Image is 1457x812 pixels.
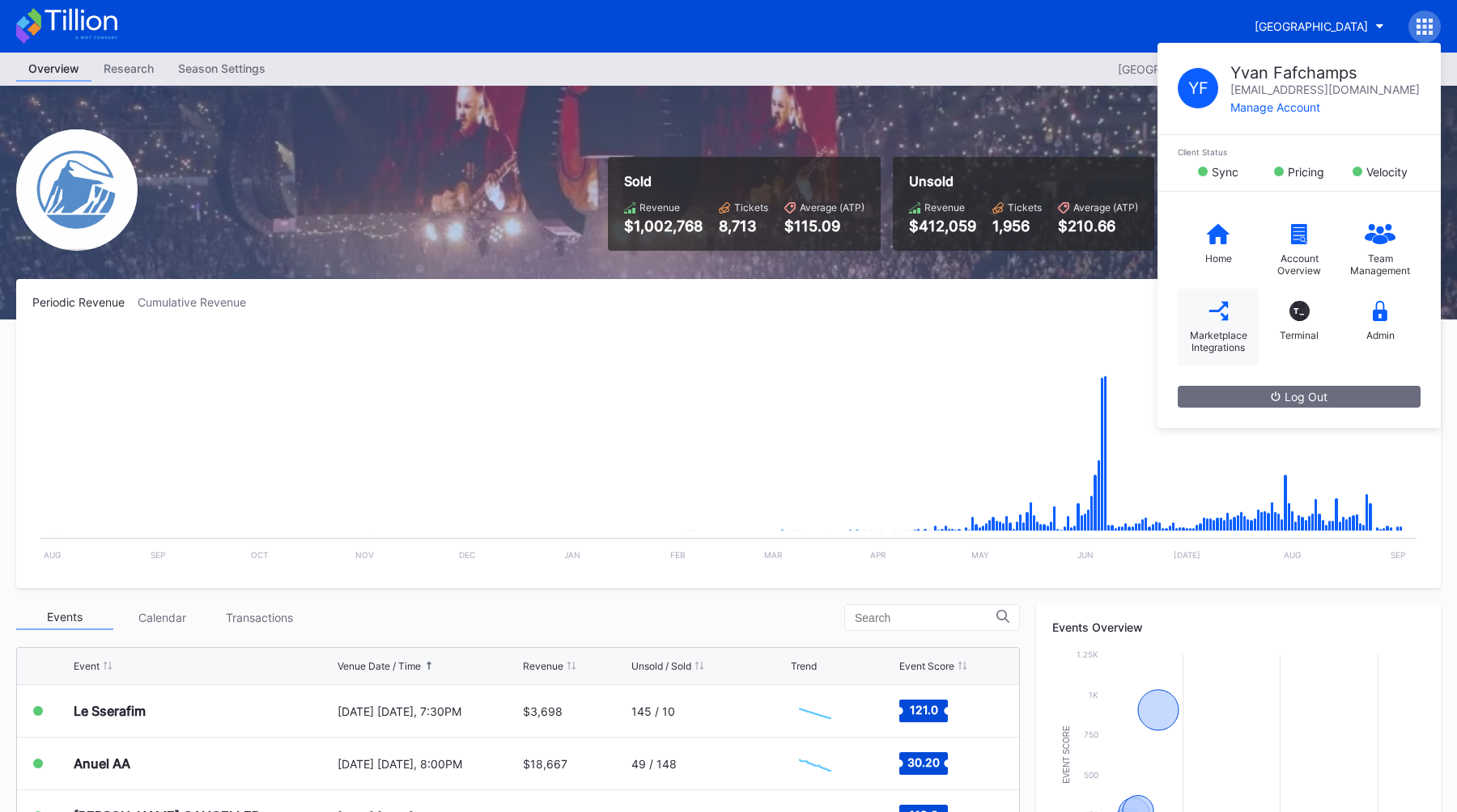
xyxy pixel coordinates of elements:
img: Devils-Logo.png [16,129,138,251]
div: Events [16,605,113,630]
div: Sync [1212,165,1238,179]
div: Unsold [909,173,1138,189]
text: Sep [1391,550,1405,560]
a: Overview [16,57,91,82]
div: Log Out [1271,390,1327,404]
text: 121.0 [909,703,937,717]
div: [EMAIL_ADDRESS][DOMAIN_NAME] [1230,82,1420,96]
div: Team Management [1348,252,1412,277]
button: Log Out [1178,386,1421,408]
div: $1,002,768 [624,218,703,235]
text: 1k [1089,690,1098,700]
div: Cumulative Revenue [138,295,259,309]
text: May [971,550,989,560]
div: Events Overview [1052,620,1425,634]
div: Transactions [210,605,308,630]
div: Event Score [899,660,954,672]
text: Jun [1077,550,1094,560]
div: Yvan Fafchamps [1230,63,1420,82]
div: Average (ATP) [1073,201,1138,214]
div: $18,667 [523,757,567,771]
div: Marketplace Integrations [1186,329,1251,353]
div: Account Overview [1267,252,1332,277]
div: Trend [791,660,817,672]
div: $3,698 [523,704,563,718]
div: Average (ATP) [800,201,864,214]
div: [DATE] [DATE], 8:00PM [338,757,520,771]
div: Tickets [734,201,768,214]
div: Unsold / Sold [631,660,691,672]
div: Calendar [113,605,210,630]
a: Research [91,57,166,82]
text: 500 [1084,770,1098,780]
text: Mar [764,550,783,560]
text: [DATE] [1174,550,1200,560]
div: [GEOGRAPHIC_DATA] 2025 [1118,62,1262,76]
svg: Chart title [791,691,839,731]
svg: Chart title [32,329,1425,572]
div: Home [1205,252,1232,264]
text: 30.20 [907,755,940,769]
input: Search [855,611,996,624]
div: [GEOGRAPHIC_DATA] [1255,19,1368,33]
div: T_ [1289,301,1310,321]
div: Revenue [924,201,965,214]
text: 1.25k [1077,649,1098,659]
svg: Chart title [791,743,839,784]
div: 1,956 [992,218,1042,235]
text: Aug [1284,550,1301,560]
text: Jan [564,550,580,560]
text: Oct [251,550,268,560]
div: Pricing [1288,165,1324,179]
div: Season Settings [166,57,278,80]
div: 49 / 148 [631,757,677,771]
div: Revenue [523,660,563,672]
button: [GEOGRAPHIC_DATA] 2025 [1110,58,1286,80]
button: [GEOGRAPHIC_DATA] [1242,11,1396,41]
text: Sep [151,550,165,560]
div: Event [74,660,100,672]
div: Client Status [1178,147,1421,157]
a: Season Settings [166,57,278,82]
div: $210.66 [1058,218,1138,235]
text: Nov [355,550,374,560]
div: Terminal [1280,329,1319,341]
div: [DATE] [DATE], 7:30PM [338,704,520,718]
div: Revenue [639,201,680,214]
div: Le Sserafim [74,703,146,719]
text: Aug [44,550,61,560]
div: Manage Account [1230,100,1420,114]
div: Research [91,57,166,80]
div: 8,713 [719,218,768,235]
text: Dec [459,550,475,560]
div: 145 / 10 [631,704,675,718]
div: Anuel AA [74,755,130,772]
div: Velocity [1366,165,1408,179]
div: $115.09 [784,218,864,235]
div: Periodic Revenue [32,295,138,309]
div: Y F [1178,68,1218,108]
text: Event Score [1062,725,1071,784]
text: Apr [870,550,886,560]
div: Sold [624,173,864,189]
div: Tickets [1008,201,1042,214]
div: Admin [1366,329,1395,341]
div: $412,059 [909,218,976,235]
text: Feb [670,550,686,560]
text: 750 [1084,730,1098,739]
div: Venue Date / Time [338,660,421,672]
